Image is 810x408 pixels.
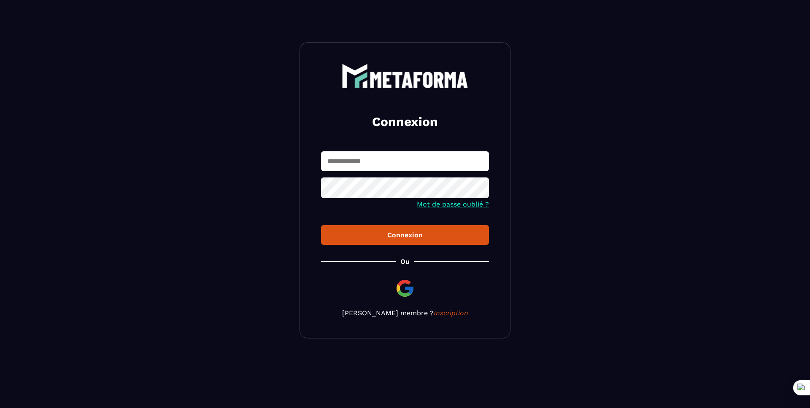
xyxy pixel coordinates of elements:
a: Inscription [434,309,468,317]
img: logo [342,64,468,88]
h2: Connexion [331,113,479,130]
p: Ou [400,258,410,266]
button: Connexion [321,225,489,245]
a: logo [321,64,489,88]
div: Connexion [328,231,482,239]
img: google [395,278,415,298]
p: [PERSON_NAME] membre ? [321,309,489,317]
a: Mot de passe oublié ? [417,200,489,208]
